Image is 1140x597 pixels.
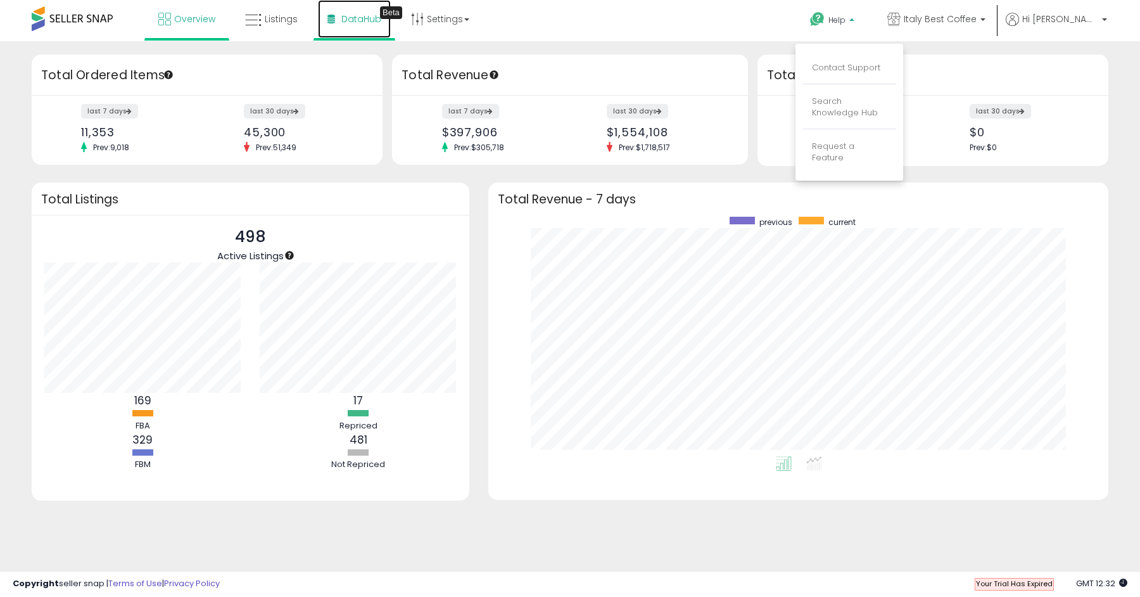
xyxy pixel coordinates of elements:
[800,2,867,41] a: Help
[612,142,676,153] span: Prev: $1,718,517
[607,125,725,139] div: $1,554,108
[970,125,1086,139] div: $0
[132,432,153,447] b: 329
[904,13,977,25] span: Italy Best Coffee
[320,420,396,432] div: Repriced
[812,140,854,164] a: Request a Feature
[244,125,360,139] div: 45,300
[244,104,305,119] label: last 30 days
[812,61,880,74] a: Contact Support
[607,104,668,119] label: last 30 days
[380,6,402,19] div: Tooltip anchor
[81,104,138,119] label: last 7 days
[134,393,151,408] b: 169
[488,69,500,80] div: Tooltip anchor
[809,11,825,27] i: Get Help
[970,104,1031,119] label: last 30 days
[402,67,738,84] h3: Total Revenue
[341,13,381,25] span: DataHub
[41,67,373,84] h3: Total Ordered Items
[1006,13,1107,41] a: Hi [PERSON_NAME]
[320,459,396,471] div: Not Repriced
[448,142,510,153] span: Prev: $305,718
[812,95,878,119] a: Search Knowledge Hub
[498,195,1099,204] h3: Total Revenue - 7 days
[759,217,792,228] span: previous
[81,125,198,139] div: 11,353
[217,249,284,262] span: Active Listings
[442,125,560,139] div: $397,906
[41,195,460,204] h3: Total Listings
[284,250,295,261] div: Tooltip anchor
[970,142,997,153] span: Prev: $0
[828,217,856,228] span: current
[353,393,363,408] b: 17
[174,13,215,25] span: Overview
[87,142,136,153] span: Prev: 9,018
[350,432,367,447] b: 481
[767,67,1099,84] h3: Total Profit
[250,142,303,153] span: Prev: 51,349
[442,104,499,119] label: last 7 days
[217,225,284,249] p: 498
[265,13,298,25] span: Listings
[104,420,180,432] div: FBA
[1022,13,1098,25] span: Hi [PERSON_NAME]
[828,15,845,25] span: Help
[104,459,180,471] div: FBM
[163,69,174,80] div: Tooltip anchor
